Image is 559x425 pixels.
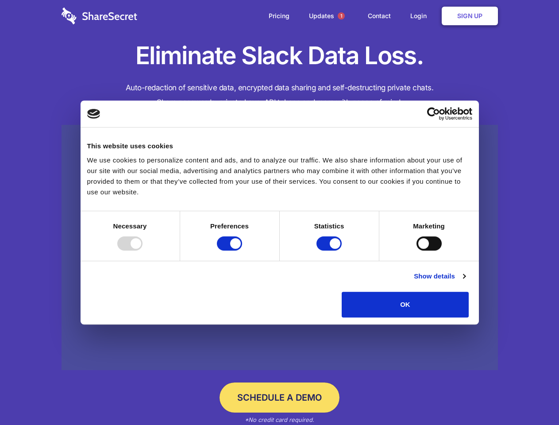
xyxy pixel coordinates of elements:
a: Login [401,2,440,30]
strong: Preferences [210,222,249,230]
a: Sign Up [442,7,498,25]
strong: Marketing [413,222,445,230]
h4: Auto-redaction of sensitive data, encrypted data sharing and self-destructing private chats. Shar... [62,81,498,110]
img: logo-wordmark-white-trans-d4663122ce5f474addd5e946df7df03e33cb6a1c49d2221995e7729f52c070b2.svg [62,8,137,24]
a: Contact [359,2,400,30]
img: logo [87,109,100,119]
a: Wistia video thumbnail [62,125,498,371]
span: 1 [338,12,345,19]
a: Show details [414,271,465,282]
strong: Statistics [314,222,344,230]
button: OK [342,292,469,317]
strong: Necessary [113,222,147,230]
a: Pricing [260,2,298,30]
a: Schedule a Demo [220,382,339,413]
div: We use cookies to personalize content and ads, and to analyze our traffic. We also share informat... [87,155,472,197]
a: Usercentrics Cookiebot - opens in a new window [395,107,472,120]
h1: Eliminate Slack Data Loss. [62,40,498,72]
em: *No credit card required. [245,416,314,423]
div: This website uses cookies [87,141,472,151]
